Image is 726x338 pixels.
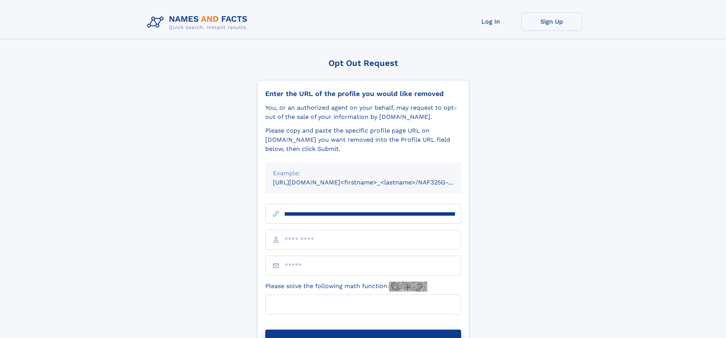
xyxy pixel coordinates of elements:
[265,90,461,98] div: Enter the URL of the profile you would like removed
[265,126,461,154] div: Please copy and paste the specific profile page URL on [DOMAIN_NAME] you want removed into the Pr...
[144,12,254,33] img: Logo Names and Facts
[265,103,461,122] div: You, or an authorized agent on your behalf, may request to opt-out of the sale of your informatio...
[273,179,476,186] small: [URL][DOMAIN_NAME]<firstname>_<lastname>/NAF325G-xxxxxxxx
[265,282,427,292] label: Please solve the following math function:
[273,169,454,178] div: Example:
[257,58,469,68] div: Opt Out Request
[521,12,582,31] a: Sign Up
[460,12,521,31] a: Log In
